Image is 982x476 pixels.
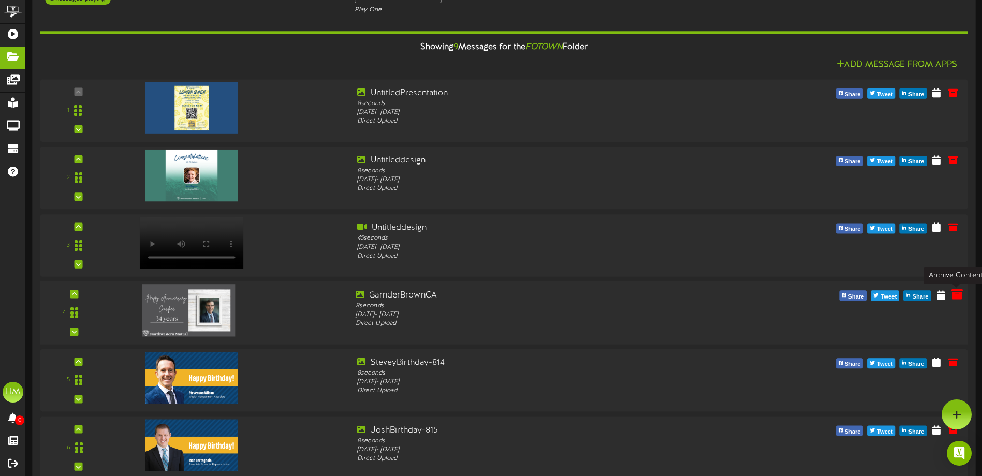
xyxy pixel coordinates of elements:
span: Share [906,426,927,437]
img: 0a0e5a1c-efc2-4fa3-b53d-19e17f5d284c.png [145,352,238,404]
div: 6 [67,443,70,452]
span: 0 [15,415,24,425]
div: GarnderBrownCA [356,289,730,301]
span: Share [843,89,863,100]
button: Share [839,290,867,301]
div: Untitleddesign [357,155,728,167]
div: 45 seconds [357,234,728,243]
span: Tweet [875,359,895,370]
div: [DATE] - [DATE] [356,310,730,319]
div: Untitleddesign [357,222,728,234]
div: 8 seconds [356,301,730,310]
img: 5b61e192-b8e9-48ad-b919-1676939fbb94.png [145,82,238,133]
button: Tweet [867,223,895,233]
span: Tweet [878,291,899,302]
span: Share [843,426,863,437]
img: f06937a9-f624-45df-9a64-24a9535a2530.jpg [142,284,235,336]
button: Share [900,223,927,233]
div: [DATE] - [DATE] [357,243,728,251]
button: Share [900,358,927,368]
span: Tweet [875,224,895,235]
i: FOTOWN [525,42,563,52]
button: Share [836,425,863,436]
button: Tweet [867,88,895,99]
span: Share [911,291,931,302]
div: Direct Upload [356,319,730,328]
span: Share [906,89,927,100]
div: HM [3,382,23,403]
span: Share [843,359,863,370]
button: Share [900,88,927,99]
img: 4af0dd4d-3cab-44f7-8ba6-1a0e28d20c89.png [145,419,238,471]
div: [DATE] - [DATE] [357,108,728,116]
div: Direct Upload [357,184,728,193]
div: Direct Upload [357,454,728,463]
button: Tweet [867,156,895,166]
div: Showing Messages for the Folder [32,36,975,58]
span: Share [906,156,927,168]
div: [DATE] - [DATE] [357,175,728,184]
button: Share [836,358,863,368]
div: 8 seconds [357,436,728,445]
button: Tweet [867,358,895,368]
img: 7bc3f97d-7161-475e-b42b-7855d722b14a.jpg [145,150,238,201]
div: 8 seconds [357,369,728,378]
button: Tweet [871,290,899,301]
span: Share [843,224,863,235]
button: Tweet [867,425,895,436]
div: Play One [355,6,653,14]
button: Share [836,156,863,166]
div: Direct Upload [357,386,728,395]
div: 8 seconds [357,99,728,108]
span: Share [906,224,927,235]
span: 9 [453,42,458,52]
button: Share [900,156,927,166]
div: Direct Upload [357,251,728,260]
button: Add Message From Apps [833,58,960,71]
button: Share [900,425,927,436]
div: 8 seconds [357,167,728,175]
button: Share [836,223,863,233]
div: [DATE] - [DATE] [357,378,728,386]
button: Share [836,88,863,99]
span: Share [906,359,927,370]
span: Share [846,291,866,302]
div: UntitledPresentation [357,87,728,99]
span: Tweet [875,426,895,437]
div: JoshBirthday-815 [357,424,728,436]
button: Share [903,290,931,301]
span: Share [843,156,863,168]
div: Direct Upload [357,117,728,126]
div: [DATE] - [DATE] [357,445,728,454]
div: Open Intercom Messenger [947,441,972,466]
div: SteveyBirthday-814 [357,357,728,369]
span: Tweet [875,156,895,168]
span: Tweet [875,89,895,100]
